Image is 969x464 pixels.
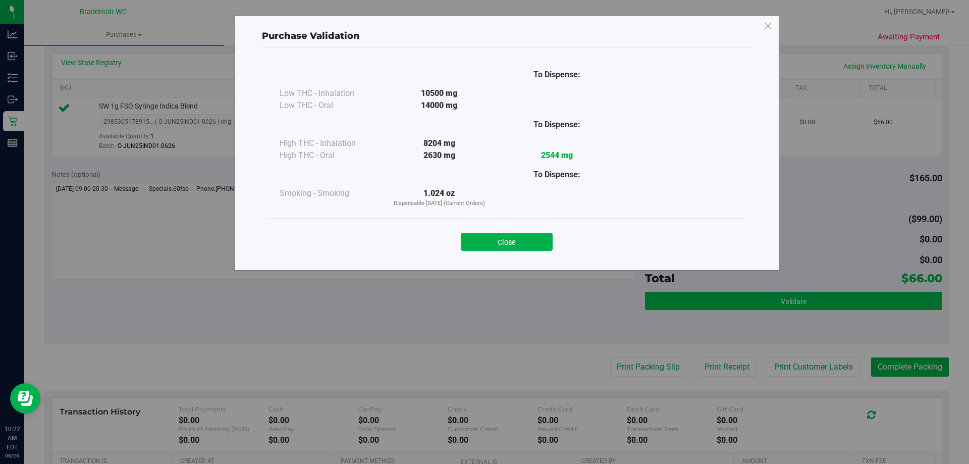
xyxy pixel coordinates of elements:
div: 10500 mg [381,87,498,99]
div: Low THC - Oral [280,99,381,112]
div: 8204 mg [381,137,498,149]
button: Close [461,233,553,251]
iframe: Resource center [10,383,40,414]
div: Smoking - Smoking [280,187,381,199]
div: High THC - Oral [280,149,381,162]
p: Dispensable [DATE] (Current Orders) [381,199,498,208]
strong: 2544 mg [541,150,573,160]
div: 2630 mg [381,149,498,162]
div: To Dispense: [498,119,616,131]
div: To Dispense: [498,169,616,181]
div: 1.024 oz [381,187,498,208]
div: 14000 mg [381,99,498,112]
div: High THC - Inhalation [280,137,381,149]
div: Low THC - Inhalation [280,87,381,99]
span: Purchase Validation [262,30,360,41]
div: To Dispense: [498,69,616,81]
